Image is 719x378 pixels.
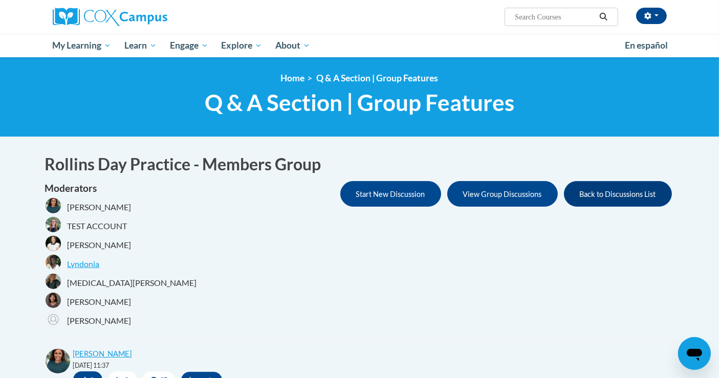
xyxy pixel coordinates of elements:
button: Account Settings [636,8,667,24]
span: TEST ACCOUNT [68,220,127,232]
img: Lyndonia [45,254,61,271]
button: Start New Discussion [340,181,441,207]
img: Shonta Lyons [45,197,61,214]
a: En español [618,35,674,56]
a: [PERSON_NAME] [73,349,132,358]
button: View Group Discussions [447,181,558,207]
a: My Learning [46,34,118,57]
a: Explore [214,34,269,57]
img: Shonta Lyons [45,348,71,374]
span: [PERSON_NAME] [68,296,132,307]
h4: Moderators [45,181,197,196]
span: Engage [170,39,208,52]
span: [MEDICAL_DATA][PERSON_NAME] [68,277,197,288]
span: En español [625,40,668,51]
span: Q & A Section | Group Features [317,73,439,83]
button: Search [596,11,611,23]
span: Lyndonia [68,258,100,270]
a: Learn [118,34,163,57]
span: [PERSON_NAME] [68,202,132,213]
img: Jalyn Snipes [45,273,61,290]
button: Back to Discussions List [564,181,672,207]
a: Lyndonia [45,254,100,273]
a: Home [281,73,305,83]
span: [PERSON_NAME] [68,239,132,251]
input: Search Courses [514,11,596,23]
iframe: Button to launch messaging window [678,337,711,370]
img: TEST ACCOUNT [45,216,61,233]
span: [PERSON_NAME] [68,315,132,326]
a: Engage [163,34,215,57]
span: Explore [221,39,262,52]
img: Trina Heath [45,235,61,252]
div: Main menu [37,34,682,57]
h1: Rollins Day Practice - Members Group [45,153,674,176]
span: Q & A Section | Group Features [205,89,514,116]
small: [DATE] 11:37 [73,362,110,369]
a: About [269,34,317,57]
span: Learn [124,39,157,52]
img: Jennifer Green [45,292,61,308]
img: Liam Kelly [45,311,61,327]
img: Cox Campus [53,8,167,26]
span: About [275,39,310,52]
span: My Learning [52,39,111,52]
